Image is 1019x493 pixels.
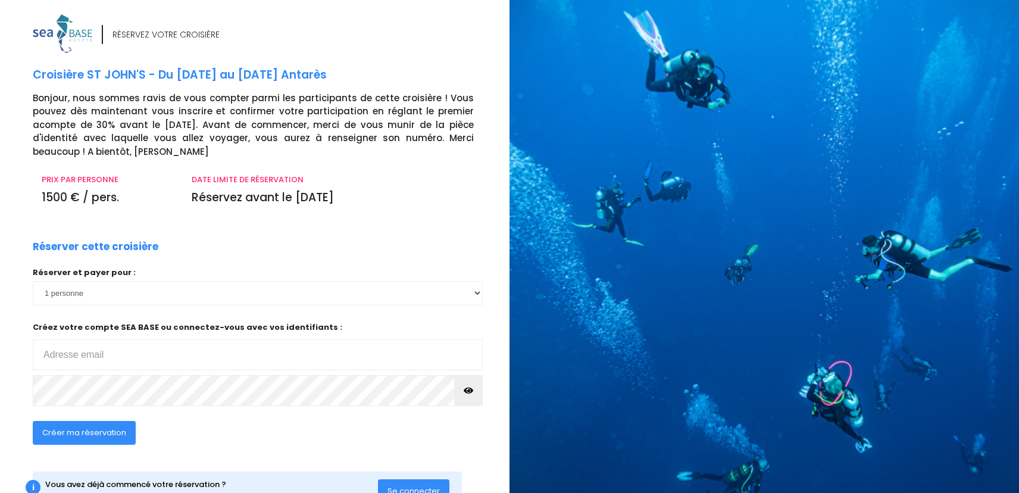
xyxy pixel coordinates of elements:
p: PRIX PAR PERSONNE [42,174,174,186]
p: 1500 € / pers. [42,189,174,207]
span: Créer ma réservation [42,427,126,438]
p: DATE LIMITE DE RÉSERVATION [192,174,474,186]
div: RÉSERVEZ VOTRE CROISIÈRE [112,29,220,41]
p: Croisière ST JOHN'S - Du [DATE] au [DATE] Antarès [33,67,501,84]
button: Créer ma réservation [33,421,136,445]
img: logo_color1.png [33,14,92,53]
p: Créez votre compte SEA BASE ou connectez-vous avec vos identifiants : [33,322,483,371]
input: Adresse email [33,339,483,370]
p: Réserver et payer pour : [33,267,483,279]
p: Bonjour, nous sommes ravis de vous compter parmi les participants de cette croisière ! Vous pouve... [33,92,501,159]
p: Réservez avant le [DATE] [192,189,474,207]
p: Réserver cette croisière [33,239,158,255]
